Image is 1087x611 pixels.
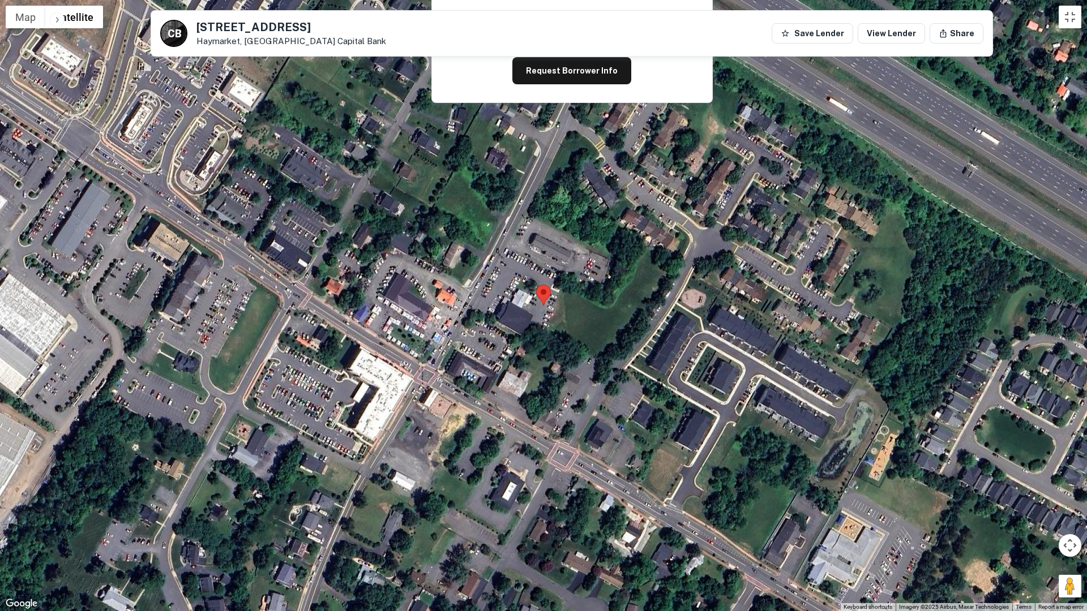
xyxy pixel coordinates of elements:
[858,23,925,44] a: View Lender
[930,23,983,44] button: Share
[196,21,386,33] h5: [STREET_ADDRESS]
[168,26,181,41] p: C B
[337,36,386,46] a: Capital Bank
[512,57,631,84] button: Request Borrower Info
[1030,520,1087,575] iframe: Chat Widget
[160,20,187,47] a: C B
[196,36,386,46] p: Haymarket, [GEOGRAPHIC_DATA]
[772,23,853,44] button: Save Lender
